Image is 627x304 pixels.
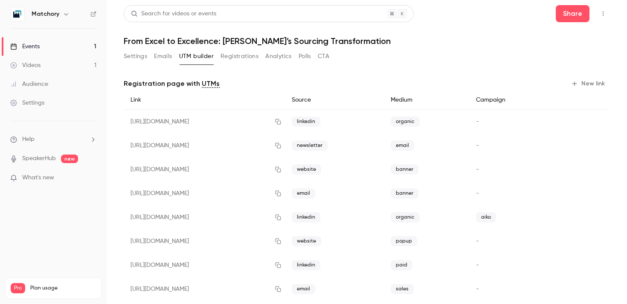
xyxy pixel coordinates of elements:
span: website [292,236,321,246]
span: Help [22,135,35,144]
div: Videos [10,61,41,70]
img: Matchory [11,7,24,21]
span: website [292,164,321,175]
div: [URL][DOMAIN_NAME] [124,158,285,181]
button: Polls [299,50,311,63]
div: Audience [10,80,48,88]
div: Search for videos or events [131,9,216,18]
div: [URL][DOMAIN_NAME] [124,181,285,205]
span: Pro [11,283,25,293]
span: linkedin [292,212,320,222]
span: organic [391,117,420,127]
button: Settings [124,50,147,63]
span: popup [391,236,417,246]
span: - [476,238,479,244]
span: banner [391,164,418,175]
button: Share [556,5,589,22]
div: [URL][DOMAIN_NAME] [124,134,285,158]
div: Link [124,91,285,110]
span: - [476,262,479,268]
span: email [292,188,315,199]
a: SpeakerHub [22,154,56,163]
button: Analytics [265,50,292,63]
div: [URL][DOMAIN_NAME] [124,229,285,253]
div: Campaign [469,91,555,110]
span: linkedin [292,260,320,270]
div: Events [10,42,40,51]
span: organic [391,212,420,222]
span: linkedin [292,117,320,127]
h1: From Excel to Excellence: [PERSON_NAME]’s Sourcing Transformation [124,36,610,46]
span: - [476,190,479,196]
button: CTA [318,50,329,63]
div: [URL][DOMAIN_NAME] [124,253,285,277]
button: Registrations [221,50,258,63]
span: paid [391,260,412,270]
span: aiko [476,212,496,222]
span: - [476,143,479,149]
div: [URL][DOMAIN_NAME] [124,277,285,301]
h6: Matchory [32,10,59,18]
a: UTMs [202,79,220,89]
span: banner [391,188,418,199]
div: Medium [384,91,469,110]
span: - [476,119,479,125]
div: [URL][DOMAIN_NAME] [124,110,285,134]
span: email [391,140,414,151]
span: - [476,286,479,292]
span: What's new [22,173,54,182]
p: Registration page with [124,79,220,89]
span: Plan usage [30,285,96,292]
div: Settings [10,99,44,107]
div: Source [285,91,384,110]
span: new [61,155,78,163]
span: sales [391,284,414,294]
button: New link [568,77,610,91]
li: help-dropdown-opener [10,135,96,144]
span: newsletter [292,140,328,151]
span: email [292,284,315,294]
div: [URL][DOMAIN_NAME] [124,205,285,229]
button: UTM builder [179,50,214,63]
button: Emails [154,50,172,63]
span: - [476,167,479,172]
